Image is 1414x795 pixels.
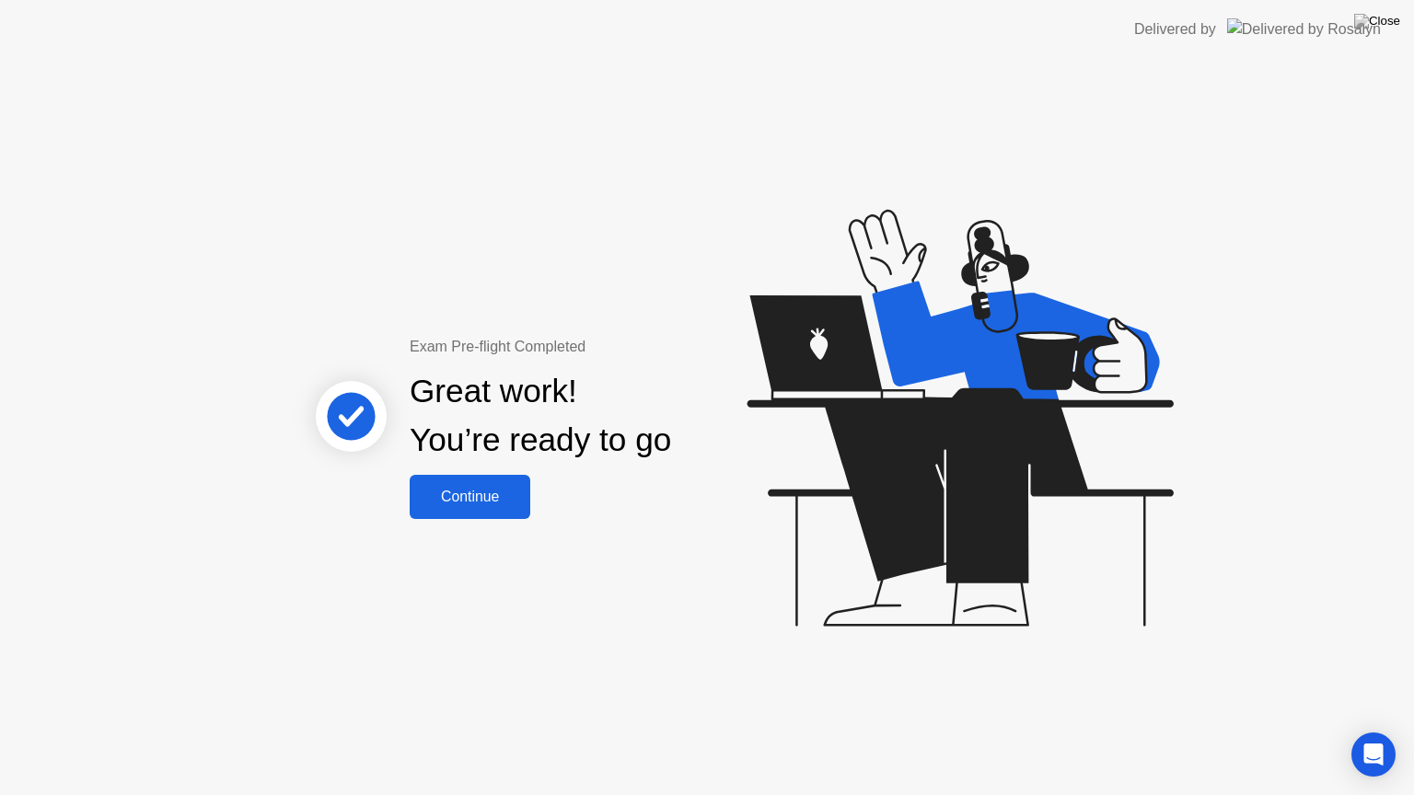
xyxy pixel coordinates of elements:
[410,336,790,358] div: Exam Pre-flight Completed
[1134,18,1216,40] div: Delivered by
[1354,14,1400,29] img: Close
[410,475,530,519] button: Continue
[1351,732,1396,777] div: Open Intercom Messenger
[1227,18,1381,40] img: Delivered by Rosalyn
[410,367,671,465] div: Great work! You’re ready to go
[415,489,525,505] div: Continue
